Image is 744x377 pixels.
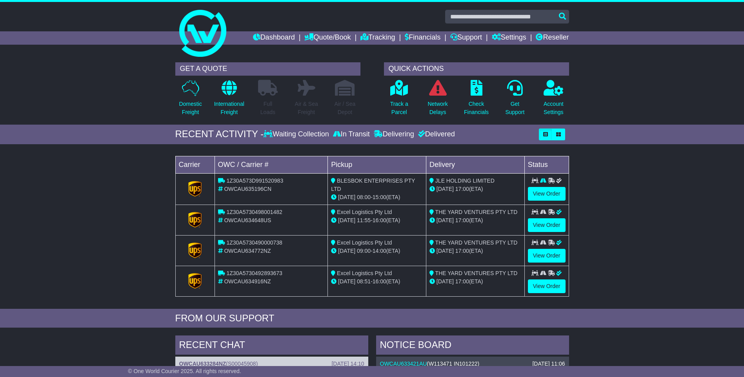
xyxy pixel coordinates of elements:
span: [DATE] [338,248,355,254]
span: [DATE] [338,194,355,200]
a: Financials [405,31,440,45]
a: View Order [528,279,566,293]
div: QUICK ACTIONS [384,62,569,76]
span: OWCAU634648US [224,217,271,223]
div: - (ETA) [331,277,423,286]
a: Track aParcel [390,80,409,121]
span: 16:00 [373,217,386,223]
span: THE YARD VENTURES PTY LTD [435,239,518,246]
span: THE YARD VENTURES PTY LTD [435,270,518,276]
td: Status [524,156,569,173]
div: FROM OUR SUPPORT [175,313,569,324]
span: [DATE] [338,217,355,223]
a: InternationalFreight [214,80,245,121]
span: W113471 IN101222 [429,361,478,367]
span: OWCAU634772NZ [224,248,271,254]
span: 17:00 [455,186,469,192]
span: © One World Courier 2025. All rights reserved. [128,368,241,374]
span: OWCAU634916NZ [224,278,271,285]
span: 1Z30A5730490000738 [226,239,282,246]
span: Excel Logistics Pty Ltd [337,239,392,246]
div: [DATE] 11:06 [532,361,565,367]
p: International Freight [214,100,244,116]
a: CheckFinancials [464,80,489,121]
span: OWCAU635196CN [224,186,271,192]
a: AccountSettings [543,80,564,121]
span: [DATE] [437,186,454,192]
a: View Order [528,249,566,263]
span: 16:00 [373,278,386,285]
p: Full Loads [258,100,278,116]
span: Excel Logistics Pty Ltd [337,270,392,276]
div: RECENT ACTIVITY - [175,129,264,140]
p: Air / Sea Depot [335,100,356,116]
span: [DATE] [437,217,454,223]
span: 1Z30A573D991520983 [226,178,283,184]
img: GetCarrierServiceLogo [188,181,202,197]
a: OWCAU633421AU [380,361,427,367]
div: NOTICE BOARD [376,335,569,357]
div: Waiting Collection [264,130,331,139]
span: [DATE] [338,278,355,285]
div: - (ETA) [331,216,423,225]
p: Get Support [505,100,524,116]
div: [DATE] 14:10 [331,361,364,367]
span: 1Z30A5730492893673 [226,270,282,276]
span: 17:00 [455,278,469,285]
span: 08:51 [357,278,371,285]
a: GetSupport [505,80,525,121]
div: GET A QUOTE [175,62,360,76]
div: (ETA) [429,185,521,193]
span: 14:00 [373,248,386,254]
span: THE YARD VENTURES PTY LTD [435,209,518,215]
p: Network Delays [427,100,447,116]
td: OWC / Carrier # [215,156,328,173]
p: Check Financials [464,100,489,116]
div: ( ) [179,361,364,367]
span: BLESBOK ENTERPRISES PTY LTD [331,178,415,192]
div: Delivering [372,130,416,139]
a: Quote/Book [304,31,351,45]
a: Dashboard [253,31,295,45]
td: Pickup [328,156,426,173]
img: GetCarrierServiceLogo [188,243,202,258]
a: DomesticFreight [178,80,202,121]
div: (ETA) [429,216,521,225]
a: View Order [528,218,566,232]
p: Track a Parcel [390,100,408,116]
a: OWCAU633284NZ [179,361,226,367]
a: Support [450,31,482,45]
img: GetCarrierServiceLogo [188,273,202,289]
a: Tracking [360,31,395,45]
span: 17:00 [455,248,469,254]
div: (ETA) [429,277,521,286]
a: Reseller [536,31,569,45]
div: ( ) [380,361,565,367]
div: - (ETA) [331,247,423,255]
a: Settings [492,31,526,45]
span: 08:00 [357,194,371,200]
img: GetCarrierServiceLogo [188,212,202,228]
a: NetworkDelays [427,80,448,121]
span: S00045908 [228,361,256,367]
span: 1Z30A5730498001482 [226,209,282,215]
td: Delivery [426,156,524,173]
div: - (ETA) [331,193,423,201]
a: View Order [528,187,566,201]
span: [DATE] [437,278,454,285]
span: 11:55 [357,217,371,223]
p: Domestic Freight [179,100,202,116]
p: Account Settings [544,100,564,116]
span: 09:00 [357,248,371,254]
span: [DATE] [437,248,454,254]
div: (ETA) [429,247,521,255]
span: 17:00 [455,217,469,223]
div: Delivered [416,130,455,139]
div: In Transit [331,130,372,139]
span: 15:00 [373,194,386,200]
div: RECENT CHAT [175,335,368,357]
span: JLE HOLDING LIMITED [435,178,495,184]
span: Excel Logistics Pty Ltd [337,209,392,215]
p: Air & Sea Freight [295,100,318,116]
td: Carrier [175,156,215,173]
